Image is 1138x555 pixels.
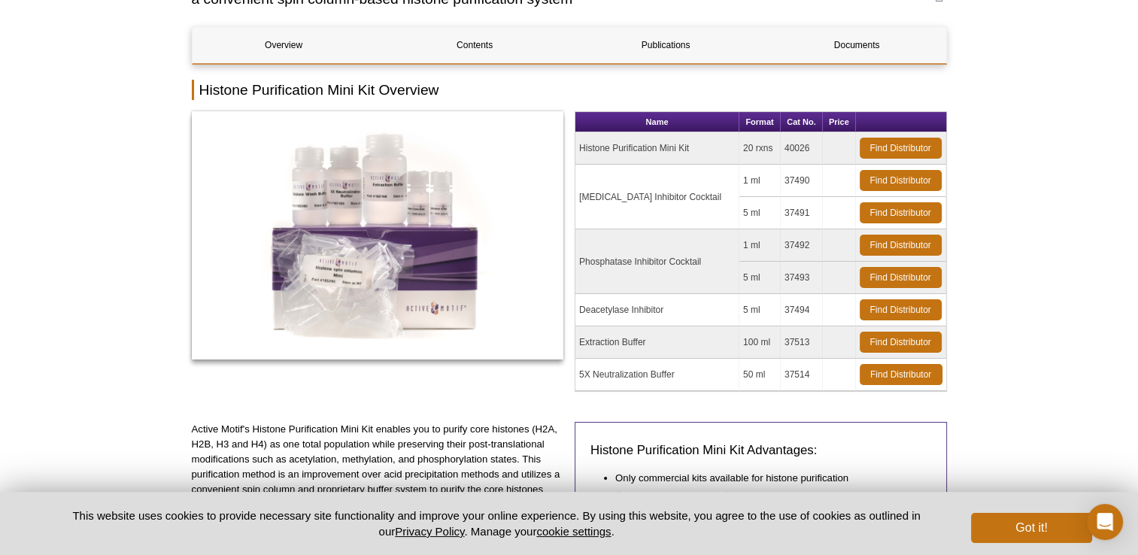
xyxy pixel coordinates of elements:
td: 37491 [781,197,823,229]
td: 5X Neutralization Buffer [575,359,739,391]
div: Open Intercom Messenger [1087,504,1123,540]
td: 100 ml [739,326,781,359]
td: 5 ml [739,197,781,229]
td: Deacetylase Inhibitor [575,294,739,326]
a: Find Distributor [860,267,942,288]
a: Find Distributor [860,235,942,256]
td: 40026 [781,132,823,165]
a: Privacy Policy [395,525,464,538]
td: Phosphatase Inhibitor Cocktail [575,229,739,294]
img: Histone Purification Mini Kit [192,111,564,359]
a: Overview [193,27,375,63]
td: 37513 [781,326,823,359]
button: Got it! [971,513,1091,543]
td: Extraction Buffer [575,326,739,359]
a: Find Distributor [860,170,942,191]
td: 37490 [781,165,823,197]
td: 50 ml [739,359,781,391]
th: Name [575,112,739,132]
th: Price [823,112,856,132]
a: Find Distributor [860,138,942,159]
p: Active Motif's Histone Purification Mini Kit enables you to purify core histones (H2A, H2B, H3 an... [192,422,564,527]
td: 1 ml [739,229,781,262]
td: 37493 [781,262,823,294]
td: [MEDICAL_DATA] Inhibitor Cocktail [575,165,739,229]
th: Cat No. [781,112,823,132]
a: Find Distributor [860,364,942,385]
h2: Histone Purification Mini Kit Overview [192,80,947,100]
a: Publications [575,27,757,63]
a: Find Distributor [860,202,942,223]
td: 37492 [781,229,823,262]
td: Histone Purification Mini Kit [575,132,739,165]
td: 1 ml [739,165,781,197]
a: Contents [384,27,566,63]
li: Only commercial kits available for histone purification [615,471,916,486]
h3: Histone Purification Mini Kit Advantages: [590,441,931,459]
a: Documents [766,27,948,63]
td: 5 ml [739,294,781,326]
a: Find Distributor [860,332,942,353]
th: Format [739,112,781,132]
td: 20 rxns [739,132,781,165]
p: This website uses cookies to provide necessary site functionality and improve your online experie... [47,508,947,539]
td: 37494 [781,294,823,326]
li: Convenient spin column format [615,488,916,503]
td: 37514 [781,359,823,391]
a: Find Distributor [860,299,942,320]
td: 5 ml [739,262,781,294]
button: cookie settings [536,525,611,538]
